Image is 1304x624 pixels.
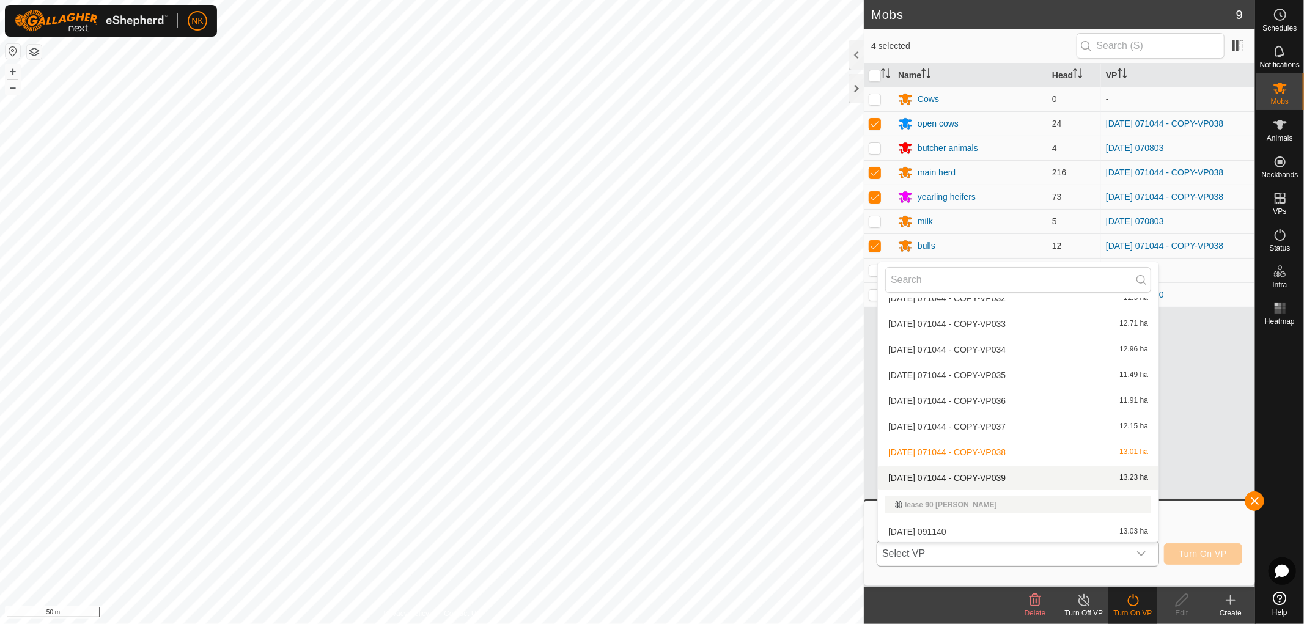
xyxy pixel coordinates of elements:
[888,345,1006,354] span: [DATE] 071044 - COPY-VP034
[888,422,1006,431] span: [DATE] 071044 - COPY-VP037
[881,70,891,80] p-sorticon: Activate to sort
[888,294,1006,303] span: [DATE] 071044 - COPY-VP032
[1052,216,1057,226] span: 5
[877,541,1129,566] span: Select VP
[1119,397,1148,405] span: 11.91 ha
[878,312,1158,336] li: 2025-08-13 071044 - COPY-VP033
[888,474,1006,482] span: [DATE] 071044 - COPY-VP039
[921,70,931,80] p-sorticon: Activate to sort
[15,10,168,32] img: Gallagher Logo
[878,466,1158,490] li: 2025-08-13 071044 - COPY-VP039
[1206,607,1255,618] div: Create
[1236,6,1243,24] span: 9
[1059,607,1108,618] div: Turn Off VP
[1052,119,1062,128] span: 24
[1164,543,1242,565] button: Turn On VP
[1260,61,1300,68] span: Notifications
[1101,258,1255,282] td: -
[6,44,20,59] button: Reset Map
[1256,587,1304,621] a: Help
[6,80,20,95] button: –
[918,166,956,179] div: main herd
[1106,119,1223,128] a: [DATE] 071044 - COPY-VP038
[1077,33,1225,59] input: Search (S)
[1262,24,1297,32] span: Schedules
[384,608,430,619] a: Privacy Policy
[1269,244,1290,252] span: Status
[1106,216,1164,226] a: [DATE] 070803
[6,64,20,79] button: +
[888,371,1006,380] span: [DATE] 071044 - COPY-VP035
[878,363,1158,387] li: 2025-08-13 071044 - COPY-VP035
[893,64,1047,87] th: Name
[27,45,42,59] button: Map Layers
[1106,143,1164,153] a: [DATE] 070803
[1106,241,1223,251] a: [DATE] 071044 - COPY-VP038
[1119,448,1148,457] span: 13.01 ha
[1119,474,1148,482] span: 13.23 ha
[1108,607,1157,618] div: Turn On VP
[878,440,1158,464] li: 2025-08-13 071044 - COPY-VP038
[871,40,1077,53] span: 4 selected
[918,93,939,106] div: Cows
[918,240,935,252] div: bulls
[1106,290,1164,299] a: [DATE] 091140
[1106,167,1223,177] a: [DATE] 071044 - COPY-VP038
[191,15,203,28] span: NK
[888,320,1006,328] span: [DATE] 071044 - COPY-VP033
[1119,422,1148,431] span: 12.15 ha
[888,527,946,536] span: [DATE] 091140
[918,142,978,155] div: butcher animals
[1052,94,1057,104] span: 0
[1265,318,1295,325] span: Heatmap
[1273,208,1286,215] span: VPs
[1129,541,1154,566] div: dropdown trigger
[888,397,1006,405] span: [DATE] 071044 - COPY-VP036
[1052,192,1062,202] span: 73
[1267,134,1293,142] span: Animals
[1271,98,1289,105] span: Mobs
[1106,192,1223,202] a: [DATE] 071044 - COPY-VP038
[1101,87,1255,111] td: -
[918,191,976,204] div: yearling heifers
[895,501,1141,508] div: lease 90 [PERSON_NAME]
[878,337,1158,362] li: 2025-08-13 071044 - COPY-VP034
[1261,171,1298,178] span: Neckbands
[888,448,1006,457] span: [DATE] 071044 - COPY-VP038
[1179,549,1227,559] span: Turn On VP
[1101,64,1255,87] th: VP
[918,117,959,130] div: open cows
[1119,527,1148,536] span: 13.03 ha
[1052,167,1066,177] span: 216
[444,608,480,619] a: Contact Us
[918,215,933,228] div: milk
[1052,143,1057,153] span: 4
[1118,70,1127,80] p-sorticon: Activate to sort
[878,414,1158,439] li: 2025-08-13 071044 - COPY-VP037
[1119,345,1148,354] span: 12.96 ha
[1272,281,1287,288] span: Infra
[1052,241,1062,251] span: 12
[1073,70,1083,80] p-sorticon: Activate to sort
[1025,609,1046,617] span: Delete
[878,286,1158,310] li: 2025-08-13 071044 - COPY-VP032
[1119,320,1148,328] span: 12.71 ha
[871,7,1236,22] h2: Mobs
[878,389,1158,413] li: 2025-08-13 071044 - COPY-VP036
[878,519,1158,544] li: 2025-08-12 091140
[1157,607,1206,618] div: Edit
[1119,371,1148,380] span: 11.49 ha
[1047,64,1101,87] th: Head
[1272,609,1287,616] span: Help
[885,267,1151,293] input: Search
[1124,294,1148,303] span: 12.5 ha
